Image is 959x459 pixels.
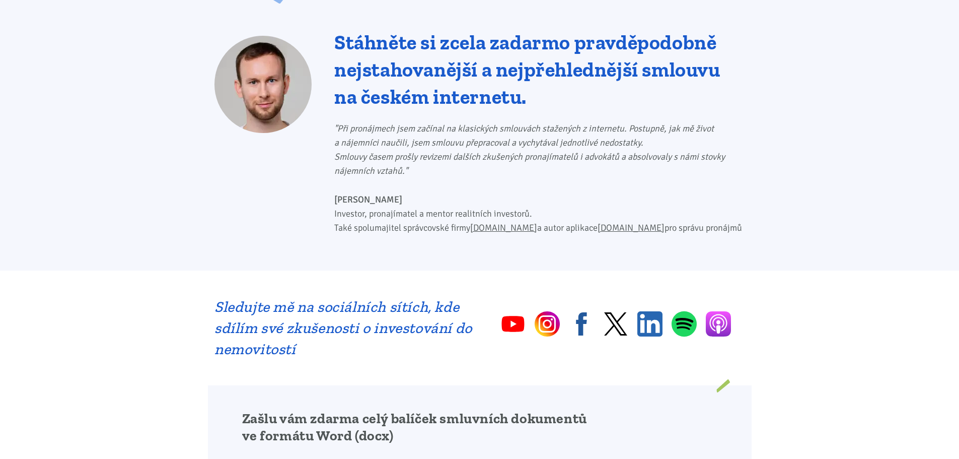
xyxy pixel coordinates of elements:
a: [DOMAIN_NAME] [470,222,537,233]
i: "Při pronájmech jsem začínal na klasických smlouvách stažených z internetu. Postupně, jak mě živo... [334,123,725,176]
a: Instagram [535,311,560,337]
p: Investor, pronajímatel a mentor realitních investorů. Také spolumajitel správcovské firmy a autor... [334,192,745,235]
b: [PERSON_NAME] [334,194,402,205]
h2: Stáhněte si zcela zadarmo pravděpodobně nejstahovanější a nejpřehlednější smlouvu na českém inter... [334,29,745,110]
img: Tomáš Kučera [214,36,312,133]
a: YouTube [500,311,526,337]
a: Linkedin [637,311,662,337]
a: Apple Podcasts [706,311,731,337]
a: Facebook [569,311,594,337]
h2: Zašlu vám zdarma celý balíček smluvních dokumentů ve formátu Word (docx) [242,410,595,444]
a: Twitter [603,311,628,337]
h2: Sledujte mě na sociálních sítích, kde sdílím své zkušenosti o investování do nemovitostí [214,296,473,360]
a: [DOMAIN_NAME] [598,222,665,233]
a: Spotify [672,311,697,337]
